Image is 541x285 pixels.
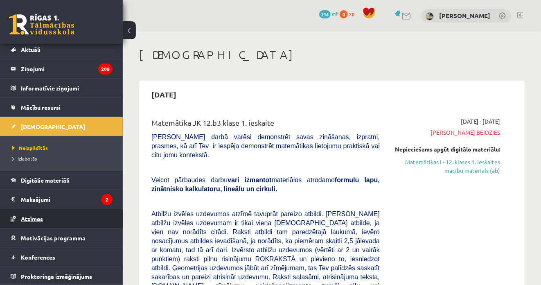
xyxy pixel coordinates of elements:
span: 0 [340,10,348,18]
span: Veicot pārbaudes darbu materiālos atrodamo [151,176,380,192]
span: 214 [319,10,331,18]
span: [PERSON_NAME] beidzies [392,128,500,137]
img: Melisa Amanda Vilkaste [426,12,434,20]
legend: Informatīvie ziņojumi [21,79,113,97]
h2: [DATE] [143,85,185,104]
a: Aktuāli [11,40,113,59]
legend: Ziņojumi [21,59,113,78]
span: Digitālie materiāli [21,176,70,184]
span: [DATE] - [DATE] [461,117,500,126]
a: [DEMOGRAPHIC_DATA] [11,117,113,136]
span: Neizpildītās [12,145,48,151]
b: vari izmantot [228,176,271,183]
div: Nepieciešams apgūt digitālo materiālu: [392,145,500,154]
a: Digitālie materiāli [11,171,113,190]
a: Motivācijas programma [11,228,113,247]
span: Mācību resursi [21,104,61,111]
a: 214 mP [319,10,338,17]
span: Konferences [21,253,55,261]
a: Atzīmes [11,209,113,228]
a: [PERSON_NAME] [439,11,490,20]
span: Atzīmes [21,215,43,222]
legend: Maksājumi [21,190,113,209]
h1: [DEMOGRAPHIC_DATA] [139,48,525,62]
span: Aktuāli [21,46,41,53]
div: Matemātika JK 12.b3 klase 1. ieskaite [151,117,380,132]
a: Izlabotās [12,155,115,162]
span: Izlabotās [12,155,37,162]
a: 0 xp [340,10,358,17]
i: 208 [98,63,113,75]
b: formulu lapu, zinātnisko kalkulatoru, lineālu un cirkuli. [151,176,380,192]
a: Informatīvie ziņojumi [11,79,113,97]
a: Maksājumi2 [11,190,113,209]
span: Motivācijas programma [21,234,86,242]
span: Proktoringa izmēģinājums [21,273,92,280]
span: [PERSON_NAME] darbā varēsi demonstrēt savas zināšanas, izpratni, prasmes, kā arī Tev ir iespēja d... [151,133,380,158]
i: 2 [101,194,113,205]
a: Konferences [11,248,113,267]
span: [DEMOGRAPHIC_DATA] [21,123,85,130]
span: mP [332,10,338,17]
a: Ziņojumi208 [11,59,113,78]
a: Mācību resursi [11,98,113,117]
a: Matemātikas I - 12. klases 1. ieskaites mācību materiāls (ab) [392,158,500,175]
span: xp [349,10,354,17]
a: Neizpildītās [12,144,115,152]
a: Rīgas 1. Tālmācības vidusskola [9,14,74,35]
